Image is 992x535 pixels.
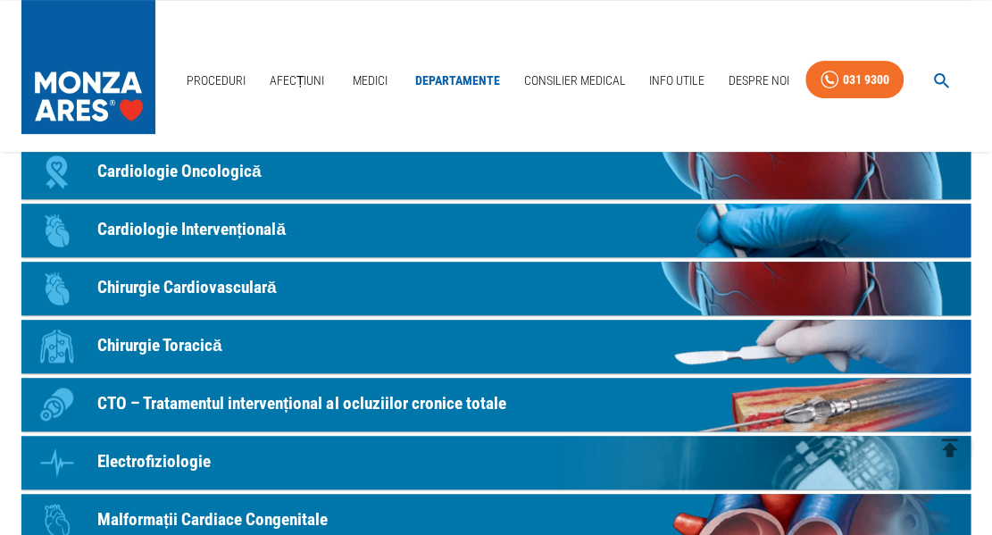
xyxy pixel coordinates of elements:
[97,217,286,243] p: Cardiologie Intervențională
[805,61,904,99] a: 031 9300
[721,63,796,99] a: Despre Noi
[97,391,505,417] p: CTO – Tratamentul intervențional al ocluziilor cronice totale
[21,436,971,489] a: IconElectrofiziologie
[408,63,507,99] a: Departamente
[842,69,888,91] div: 031 9300
[21,262,971,315] a: IconChirurgie Cardiovasculară
[21,146,971,199] a: IconCardiologie Oncologică
[21,204,971,257] a: IconCardiologie Intervențională
[97,449,211,475] p: Electrofiziologie
[30,436,84,489] div: Icon
[30,146,84,199] div: Icon
[97,159,262,185] p: Cardiologie Oncologică
[925,423,974,472] button: delete
[30,204,84,257] div: Icon
[21,378,971,431] a: IconCTO – Tratamentul intervențional al ocluziilor cronice totale
[516,63,632,99] a: Consilier Medical
[642,63,712,99] a: Info Utile
[30,320,84,373] div: Icon
[30,262,84,315] div: Icon
[30,378,84,431] div: Icon
[97,275,277,301] p: Chirurgie Cardiovasculară
[263,63,332,99] a: Afecțiuni
[179,63,253,99] a: Proceduri
[21,320,971,373] a: IconChirurgie Toracică
[97,333,222,359] p: Chirurgie Toracică
[97,507,328,533] p: Malformații Cardiace Congenitale
[341,63,398,99] a: Medici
